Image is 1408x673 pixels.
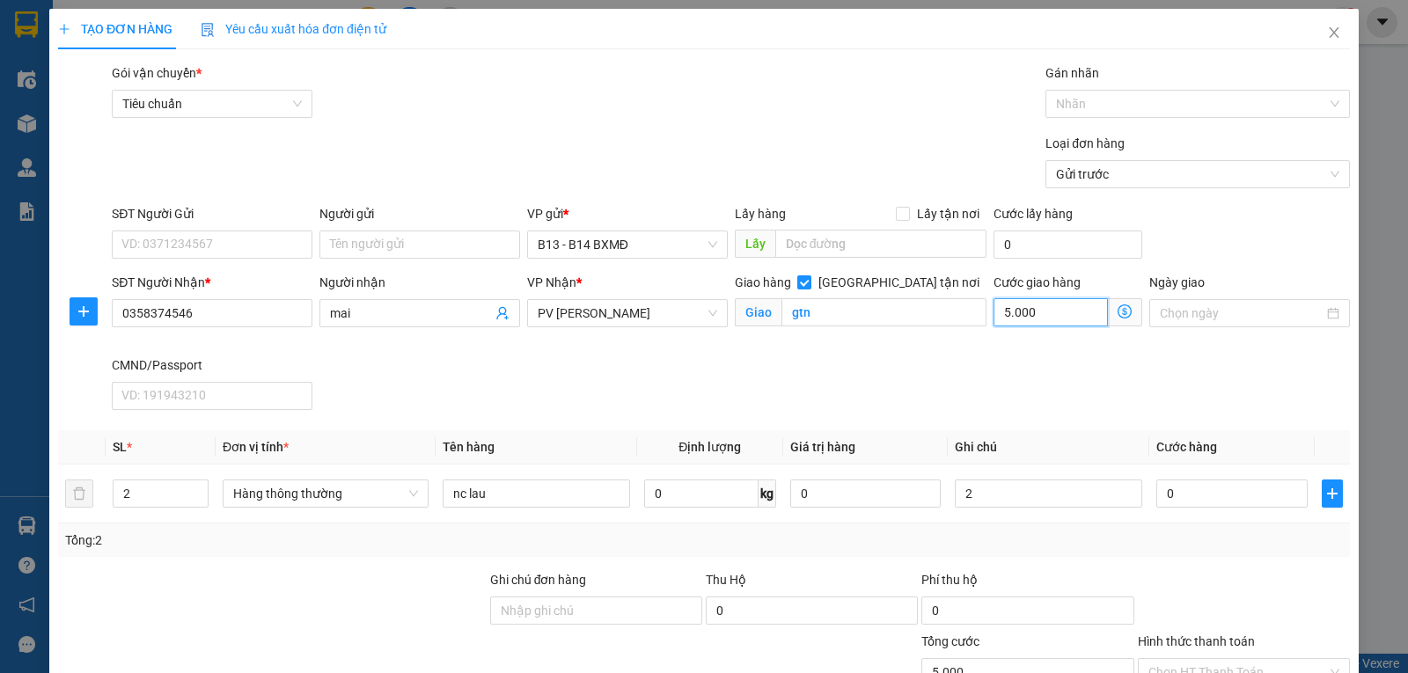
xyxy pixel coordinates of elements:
[1323,486,1342,501] span: plus
[759,479,776,508] span: kg
[994,207,1073,221] label: Cước lấy hàng
[921,634,979,648] span: Tổng cước
[527,204,728,223] div: VP gửi
[122,91,302,117] span: Tiêu chuẩn
[70,297,98,326] button: plus
[994,298,1108,326] input: Cước giao hàng
[233,480,418,507] span: Hàng thông thường
[790,479,941,508] input: 0
[201,22,386,36] span: Yêu cầu xuất hóa đơn điện tử
[735,207,786,221] span: Lấy hàng
[443,479,630,508] input: VD: Bàn, Ghế
[1322,479,1343,508] button: plus
[1056,161,1339,187] span: Gửi trước
[921,570,1133,596] div: Phí thu hộ
[735,298,781,326] span: Giao
[955,479,1142,508] input: Ghi Chú
[1327,26,1341,40] span: close
[490,596,702,625] input: Ghi chú đơn hàng
[527,275,576,289] span: VP Nhận
[65,530,545,550] div: Tổng: 2
[112,273,312,292] div: SĐT Người Nhận
[113,440,127,454] span: SL
[443,440,495,454] span: Tên hàng
[678,440,741,454] span: Định lượng
[112,355,312,375] div: CMND/Passport
[910,204,986,223] span: Lấy tận nơi
[65,479,93,508] button: delete
[781,298,987,326] input: Giao tận nơi
[790,440,855,454] span: Giá trị hàng
[223,440,289,454] span: Đơn vị tính
[538,300,717,326] span: PV Gia Nghĩa
[1160,304,1324,323] input: Ngày giao
[201,23,215,37] img: icon
[948,430,1149,465] th: Ghi chú
[1045,136,1125,150] label: Loại đơn hàng
[112,66,202,80] span: Gói vận chuyển
[994,275,1081,289] label: Cước giao hàng
[319,204,520,223] div: Người gửi
[58,23,70,35] span: plus
[1309,9,1359,58] button: Close
[112,204,312,223] div: SĐT Người Gửi
[706,573,746,587] span: Thu Hộ
[775,230,987,258] input: Dọc đường
[1045,66,1099,80] label: Gán nhãn
[1156,440,1217,454] span: Cước hàng
[994,230,1142,259] input: Cước lấy hàng
[735,230,775,258] span: Lấy
[538,231,717,258] span: B13 - B14 BXMĐ
[490,573,587,587] label: Ghi chú đơn hàng
[811,273,986,292] span: [GEOGRAPHIC_DATA] tận nơi
[1138,634,1255,648] label: Hình thức thanh toán
[319,273,520,292] div: Người nhận
[735,275,791,289] span: Giao hàng
[1149,275,1205,289] label: Ngày giao
[58,22,172,36] span: TẠO ĐƠN HÀNG
[495,306,510,320] span: user-add
[1118,304,1132,318] span: dollar-circle
[70,304,97,318] span: plus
